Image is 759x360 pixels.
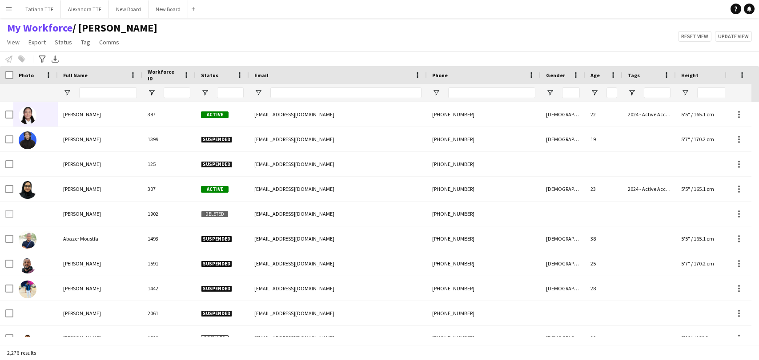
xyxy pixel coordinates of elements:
[63,89,71,97] button: Open Filter Menu
[541,102,585,127] div: [DEMOGRAPHIC_DATA]
[585,251,622,276] div: 25
[585,127,622,151] div: 19
[50,54,60,64] app-action-btn: Export XLSX
[541,226,585,251] div: [DEMOGRAPHIC_DATA]
[25,36,49,48] a: Export
[61,0,109,18] button: Alexandra TTF
[142,127,196,151] div: 1399
[678,31,711,42] button: Reset view
[541,251,585,276] div: [DEMOGRAPHIC_DATA]
[644,87,671,98] input: Tags Filter Input
[19,231,36,249] img: Abazer Moustfa
[37,54,48,64] app-action-btn: Advanced filters
[585,226,622,251] div: 38
[249,177,427,201] div: [EMAIL_ADDRESS][DOMAIN_NAME]
[622,102,676,127] div: 2024 - Active Accounts, 2025 - Active Accounts, AGO - One Run For ALL - Ushers, Millipol 2024, [G...
[28,38,46,46] span: Export
[590,89,598,97] button: Open Filter Menu
[622,177,676,201] div: 2024 - Active Accounts, 2025 - Active Accounts
[254,72,269,79] span: Email
[55,38,72,46] span: Status
[142,276,196,301] div: 1442
[432,72,448,79] span: Phone
[427,326,541,350] div: [PHONE_NUMBER]
[427,276,541,301] div: [PHONE_NUMBER]
[72,21,157,35] span: TATIANA
[4,36,23,48] a: View
[270,87,422,98] input: Email Filter Input
[19,281,36,298] img: Abbas Eltigani
[427,226,541,251] div: [PHONE_NUMBER]
[201,89,209,97] button: Open Filter Menu
[249,226,427,251] div: [EMAIL_ADDRESS][DOMAIN_NAME]
[142,102,196,127] div: 387
[448,87,535,98] input: Phone Filter Input
[585,177,622,201] div: 23
[201,285,232,292] span: Suspended
[427,301,541,325] div: [PHONE_NUMBER]
[81,38,90,46] span: Tag
[427,152,541,176] div: [PHONE_NUMBER]
[148,89,156,97] button: Open Filter Menu
[142,152,196,176] div: 125
[562,87,580,98] input: Gender Filter Input
[715,31,752,42] button: Update view
[63,235,98,242] span: Abazer Moustfa
[546,89,554,97] button: Open Filter Menu
[254,89,262,97] button: Open Filter Menu
[590,72,600,79] span: Age
[249,102,427,127] div: [EMAIL_ADDRESS][DOMAIN_NAME]
[142,202,196,226] div: 1902
[201,161,232,168] span: Suspended
[149,0,188,18] button: New Board
[142,251,196,276] div: 1591
[63,186,101,192] span: [PERSON_NAME]
[63,161,101,167] span: [PERSON_NAME]
[164,87,190,98] input: Workforce ID Filter Input
[201,111,229,118] span: Active
[19,131,36,149] img: Aamir Shafi
[585,326,622,350] div: 29
[148,68,180,82] span: Workforce ID
[432,89,440,97] button: Open Filter Menu
[249,301,427,325] div: [EMAIL_ADDRESS][DOMAIN_NAME]
[201,335,229,342] span: Declined
[681,89,689,97] button: Open Filter Menu
[541,177,585,201] div: [DEMOGRAPHIC_DATA]
[217,87,244,98] input: Status Filter Input
[63,310,101,316] span: [PERSON_NAME]
[19,330,36,348] img: Abdalbagi Elsheikh
[541,276,585,301] div: [DEMOGRAPHIC_DATA]
[109,0,149,18] button: New Board
[77,36,94,48] a: Tag
[99,38,119,46] span: Comms
[142,177,196,201] div: 307
[201,211,229,218] span: Deleted
[142,326,196,350] div: 1519
[201,136,232,143] span: Suspended
[585,276,622,301] div: 28
[427,177,541,201] div: [PHONE_NUMBER]
[51,36,76,48] a: Status
[427,251,541,276] div: [PHONE_NUMBER]
[249,276,427,301] div: [EMAIL_ADDRESS][DOMAIN_NAME]
[19,107,36,124] img: Aahd Abdullah
[18,0,61,18] button: Tatiana TTF
[19,181,36,199] img: Aayisha Mezna
[63,111,101,118] span: [PERSON_NAME]
[546,72,565,79] span: Gender
[63,210,101,217] span: [PERSON_NAME]
[7,21,72,35] a: My Workforce
[5,210,13,218] input: Row Selection is disabled for this row (unchecked)
[585,102,622,127] div: 22
[201,186,229,193] span: Active
[249,202,427,226] div: [EMAIL_ADDRESS][DOMAIN_NAME]
[201,72,218,79] span: Status
[19,256,36,273] img: Abbas Alsyed
[427,102,541,127] div: [PHONE_NUMBER]
[628,72,640,79] span: Tags
[249,127,427,151] div: [EMAIL_ADDRESS][DOMAIN_NAME]
[606,87,617,98] input: Age Filter Input
[541,127,585,151] div: [DEMOGRAPHIC_DATA]
[427,202,541,226] div: [PHONE_NUMBER]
